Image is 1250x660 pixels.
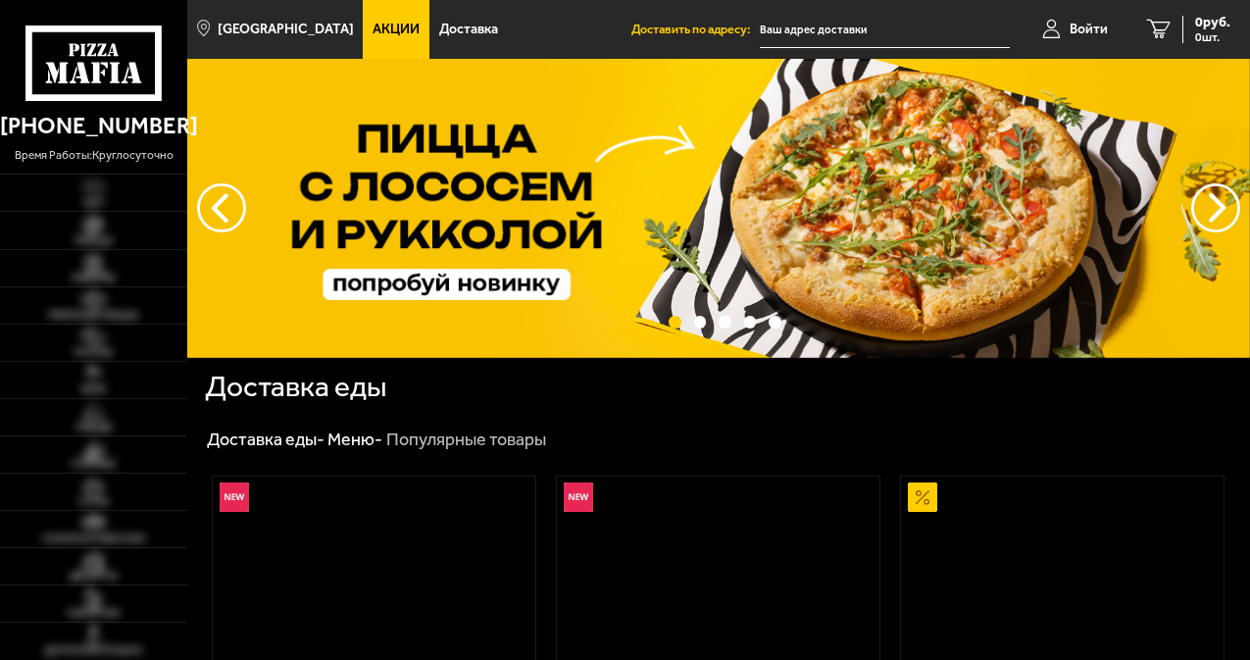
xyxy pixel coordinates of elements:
[564,482,593,512] img: Новинка
[669,316,681,329] button: точки переключения
[760,12,1010,48] input: Ваш адрес доставки
[386,429,546,451] div: Популярные товары
[769,316,781,329] button: точки переключения
[744,316,757,329] button: точки переключения
[1191,183,1240,232] button: предыдущий
[1195,31,1230,43] span: 0 шт.
[694,316,707,329] button: точки переключения
[220,482,249,512] img: Новинка
[1070,23,1108,36] span: Войти
[205,373,386,402] h1: Доставка еды
[373,23,420,36] span: Акции
[218,23,354,36] span: [GEOGRAPHIC_DATA]
[1195,16,1230,29] span: 0 руб.
[439,23,498,36] span: Доставка
[908,482,937,512] img: Акционный
[197,183,246,232] button: следующий
[631,24,760,36] span: Доставить по адресу:
[719,316,731,329] button: точки переключения
[207,429,325,450] a: Доставка еды-
[327,429,382,450] a: Меню-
